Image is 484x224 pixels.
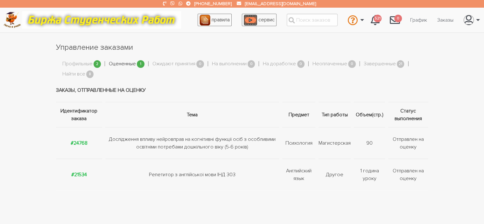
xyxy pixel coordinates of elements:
td: Психология [281,127,317,159]
a: #24768 [71,140,88,146]
a: 0 [385,11,405,29]
a: Найти все [62,70,85,78]
img: motto-12e01f5a76059d5f6a28199ef077b1f78e012cfde436ab5cf1d4517935686d32.gif [22,11,181,29]
a: правила [198,14,232,26]
td: Дослідження впливу нейровправ на когнітивні функції осіб з особливими освітніми потребами дошкіль... [104,127,281,159]
a: [PHONE_NUMBER] [194,1,232,6]
a: #21534 [71,171,87,178]
span: 8 [86,70,94,78]
td: 90 [352,127,387,159]
span: сервис [258,17,275,23]
td: Заказы, отправленные на оценку [56,78,428,102]
a: Ожидают принятия [152,60,195,68]
a: 521 [366,11,385,29]
a: Завершенные [364,60,396,68]
span: 0 [297,60,305,68]
td: Отправлен на оценку [387,159,428,190]
a: На выполнении [212,60,247,68]
span: 0 [248,60,255,68]
a: сервис [242,14,277,26]
th: Идентификатор заказа [56,102,104,127]
img: agreement_icon-feca34a61ba7f3d1581b08bc946b2ec1ccb426f67415f344566775c155b7f62c.png [200,15,210,25]
a: График [405,14,432,26]
a: [EMAIL_ADDRESS][DOMAIN_NAME] [245,1,316,6]
td: Репетитор з англійської мови ІНД 303 [104,159,281,190]
th: Статус выполнения [387,102,428,127]
span: 21 [397,60,404,68]
img: play_icon-49f7f135c9dc9a03216cfdbccbe1e3994649169d890fb554cedf0eac35a01ba8.png [244,15,257,25]
th: Тип работы [317,102,352,127]
th: Объем(стр.) [352,102,387,127]
span: 1 [137,60,144,68]
span: правила [212,17,230,23]
td: Английский язык [281,159,317,190]
h1: Управление заказами [56,42,428,53]
td: Магистерская [317,127,352,159]
span: 0 [394,15,402,23]
span: 0 [196,60,204,68]
td: Отправлен на оценку [387,127,428,159]
span: 2 [94,60,101,68]
a: Профильные [62,60,93,68]
th: Тема [104,102,281,127]
a: Неоплаченные [312,60,347,68]
td: Другое [317,159,352,190]
span: 521 [374,15,382,23]
th: Предмет [281,102,317,127]
a: Оцененные [109,60,136,68]
a: На доработке [263,60,296,68]
input: Поиск заказов [287,14,338,26]
a: Заказы [432,14,459,26]
span: 0 [348,60,356,68]
td: 1 година уроку [352,159,387,190]
img: logo-c4363faeb99b52c628a42810ed6dfb4293a56d4e4775eb116515dfe7f33672af.png [4,12,21,28]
